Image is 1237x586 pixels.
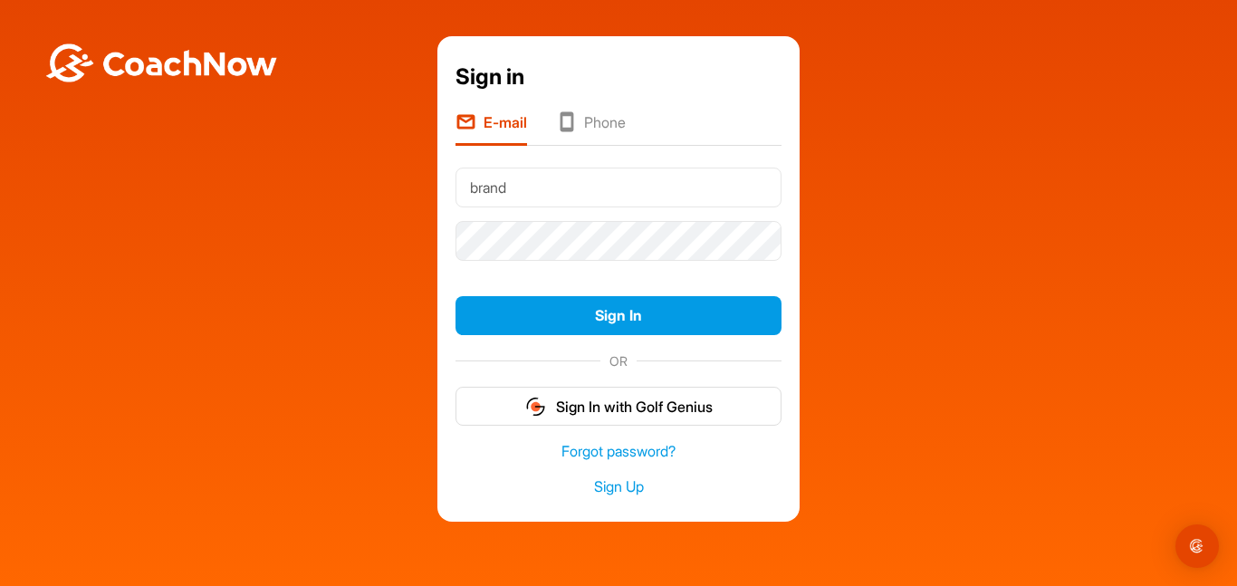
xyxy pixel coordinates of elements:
[524,396,547,418] img: gg_logo
[556,111,626,146] li: Phone
[43,43,279,82] img: BwLJSsUCoWCh5upNqxVrqldRgqLPVwmV24tXu5FoVAoFEpwwqQ3VIfuoInZCoVCoTD4vwADAC3ZFMkVEQFDAAAAAElFTkSuQmCC
[455,441,782,462] a: Forgot password?
[455,168,782,207] input: E-mail
[455,61,782,93] div: Sign in
[455,111,527,146] li: E-mail
[455,387,782,426] button: Sign In with Golf Genius
[455,296,782,335] button: Sign In
[1175,524,1219,568] div: Open Intercom Messenger
[455,476,782,497] a: Sign Up
[600,351,637,370] span: OR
